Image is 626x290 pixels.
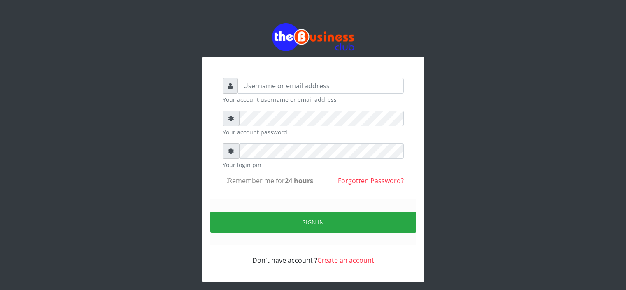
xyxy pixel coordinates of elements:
small: Your account password [223,128,404,137]
a: Create an account [317,256,374,265]
small: Your login pin [223,160,404,169]
small: Your account username or email address [223,95,404,104]
div: Don't have account ? [223,245,404,265]
input: Remember me for24 hours [223,178,228,183]
button: Sign in [210,212,416,233]
b: 24 hours [285,176,313,185]
input: Username or email address [238,78,404,94]
a: Forgotten Password? [338,176,404,185]
label: Remember me for [223,176,313,186]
